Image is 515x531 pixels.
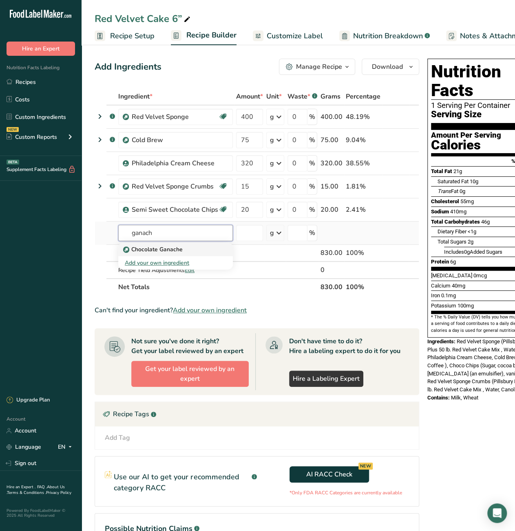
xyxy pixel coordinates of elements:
[7,440,41,454] a: Language
[7,484,65,496] a: About Us .
[123,137,129,143] img: Sub Recipe
[270,158,274,168] div: g
[289,371,363,387] a: Hire a Labeling Expert
[320,158,343,168] div: 320.00
[458,303,474,309] span: 100mg
[110,31,155,42] span: Recipe Setup
[186,30,237,41] span: Recipe Builder
[468,239,473,245] span: 2g
[118,256,233,270] div: Add your own ingredient
[473,272,487,279] span: 0mcg
[7,484,35,490] a: Hire an Expert .
[7,490,46,496] a: Terms & Conditions .
[481,219,490,225] span: 46g
[444,249,502,255] span: Includes Added Sugars
[37,484,47,490] a: FAQ .
[470,178,478,184] span: 10g
[451,395,478,401] span: Milk, Wheat
[441,292,456,298] span: 0.1mg
[267,31,323,42] span: Customize Label
[431,132,501,139] div: Amount Per Serving
[339,27,430,45] a: Nutrition Breakdown
[358,463,373,470] div: NEW
[171,26,237,46] a: Recipe Builder
[270,135,274,145] div: g
[7,396,50,404] div: Upgrade Plan
[438,239,466,245] span: Total Sugars
[320,182,343,191] div: 15.00
[125,245,183,254] p: Chocolate Ganache
[453,168,462,174] span: 21g
[253,27,323,45] a: Customize Label
[123,246,129,252] img: Sub Recipe
[431,168,452,174] span: Total Fat
[289,336,400,356] div: Don't have time to do it? Hire a labeling expert to do it for you
[7,127,19,132] div: NEW
[353,31,423,42] span: Nutrition Breakdown
[7,42,75,56] button: Hire an Expert
[468,228,476,235] span: <1g
[117,278,319,295] th: Net Totals
[431,139,501,151] div: Calories
[131,361,249,387] button: Get your label reviewed by an expert
[173,305,247,315] span: Add your own ingredient
[132,182,218,191] div: Red Velvet Sponge Crumbs
[438,178,469,184] span: Saturated Fat
[346,135,380,145] div: 9.04%
[95,11,192,26] div: Red Velvet Cake 6”
[7,160,19,165] div: BETA
[450,259,456,265] span: 6g
[346,248,380,258] div: 100%
[290,489,409,496] p: *Only FDA RACC Categories are currently available
[427,395,450,401] span: Contains:
[344,278,382,295] th: 100%
[438,228,466,235] span: Dietary Fiber
[118,243,233,256] a: Sub Recipe Chocolate Ganache
[460,188,465,194] span: 0g
[105,433,130,443] div: Add Tag
[123,184,129,190] img: Sub Recipe
[431,219,480,225] span: Total Carbohydrates
[431,198,459,204] span: Cholesterol
[185,266,195,274] span: Edit
[320,92,340,101] span: Grams
[487,503,507,523] div: Open Intercom Messenger
[372,62,403,72] span: Download
[320,112,343,122] div: 400.00
[114,472,250,494] p: Use our AI to get your recommended category RACC
[270,205,274,215] div: g
[7,133,57,141] div: Custom Reports
[125,259,226,267] div: Add your own ingredient
[287,92,317,101] div: Waste
[452,283,465,289] span: 40mg
[290,466,369,483] button: AI RACC Check NEW
[319,278,344,295] th: 830.00
[95,27,155,45] a: Recipe Setup
[431,283,451,289] span: Calcium
[95,402,419,426] div: Recipe Tags
[346,182,380,191] div: 1.81%
[306,470,352,479] span: AI RACC Check
[346,158,380,168] div: 38.55%
[362,59,419,75] button: Download
[438,188,451,194] i: Trans
[460,198,474,204] span: 55mg
[296,62,342,72] div: Manage Recipe
[123,114,129,120] img: Sub Recipe
[270,228,274,238] div: g
[431,208,449,215] span: Sodium
[58,442,75,452] div: EN
[464,249,470,255] span: 0g
[279,59,355,75] button: Manage Recipe
[132,135,228,145] div: Cold Brew
[346,205,380,215] div: 2.41%
[346,92,380,101] span: Percentage
[135,364,245,384] span: Get your label reviewed by an expert
[132,158,228,168] div: Philadelphia Cream Cheese
[431,292,440,298] span: Iron
[320,135,343,145] div: 75.00
[118,92,153,101] span: Ingredient
[95,60,161,74] div: Add Ingredients
[320,205,343,215] div: 20.00
[266,92,282,101] span: Unit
